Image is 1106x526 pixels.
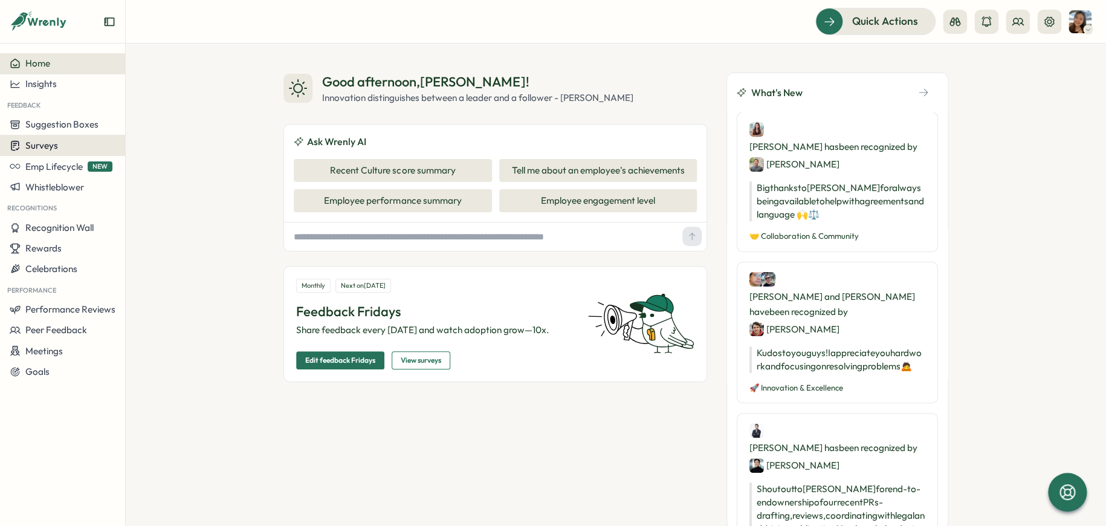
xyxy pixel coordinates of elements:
span: Meetings [25,345,63,357]
button: Expand sidebar [103,16,115,28]
p: Share feedback every [DATE] and watch adoption grow—10x. [296,323,573,337]
span: NEW [88,161,112,172]
img: Tracy [1069,10,1091,33]
div: [PERSON_NAME] [749,322,839,337]
span: View surveys [401,352,441,369]
div: Good afternoon , [PERSON_NAME] ! [322,73,633,91]
span: Quick Actions [852,13,918,29]
span: Suggestion Boxes [25,119,99,130]
button: Employee performance summary [294,189,492,212]
span: Surveys [25,140,58,151]
p: Big thanks to [PERSON_NAME] for always being available to help with agreements and language 🙌 ⚖️ [749,181,925,221]
span: Peer Feedback [25,324,87,336]
span: Performance Reviews [25,304,115,315]
div: [PERSON_NAME] and [PERSON_NAME] have been recognized by [749,272,925,337]
span: Whistleblower [25,181,84,193]
img: Tyler Wales [749,157,764,172]
span: Edit feedback Fridays [305,352,375,369]
button: Recent Culture score summary [294,159,492,182]
img: Sorin Chis [761,272,775,287]
p: Feedback Fridays [296,302,573,321]
span: Insights [25,78,57,89]
div: Monthly [296,279,331,293]
button: View surveys [392,351,450,369]
div: [PERSON_NAME] has been recognized by [749,122,925,172]
button: Tell me about an employee's achievements [499,159,697,182]
div: [PERSON_NAME] has been recognized by [749,423,925,473]
button: Quick Actions [815,8,936,34]
p: 🚀 Innovation & Excellence [749,383,925,394]
span: Ask Wrenly AI [307,134,366,149]
img: Cheryl Lau [749,122,764,137]
span: Rewards [25,242,62,254]
span: What's New [751,85,803,100]
div: [PERSON_NAME] [749,157,839,172]
img: Denis Nebytov [749,322,764,336]
img: Albert Kim [749,423,764,438]
div: Innovation distinguishes between a leader and a follower - [PERSON_NAME] [322,91,633,105]
span: Emp Lifecycle [25,161,83,172]
span: Home [25,57,50,69]
p: Kudos to you guys! I appreciate you hard work and focusing on resolving problems 🙇 [749,346,925,373]
img: Yushi Huang [749,272,764,287]
span: Recognition Wall [25,222,94,233]
span: Goals [25,366,50,377]
button: Edit feedback Fridays [296,351,384,369]
span: Celebrations [25,263,77,274]
button: Employee engagement level [499,189,697,212]
div: [PERSON_NAME] [749,458,839,473]
div: Next on [DATE] [335,279,391,293]
img: Eugene Tan [749,458,764,473]
p: 🤝 Collaboration & Community [749,231,925,242]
